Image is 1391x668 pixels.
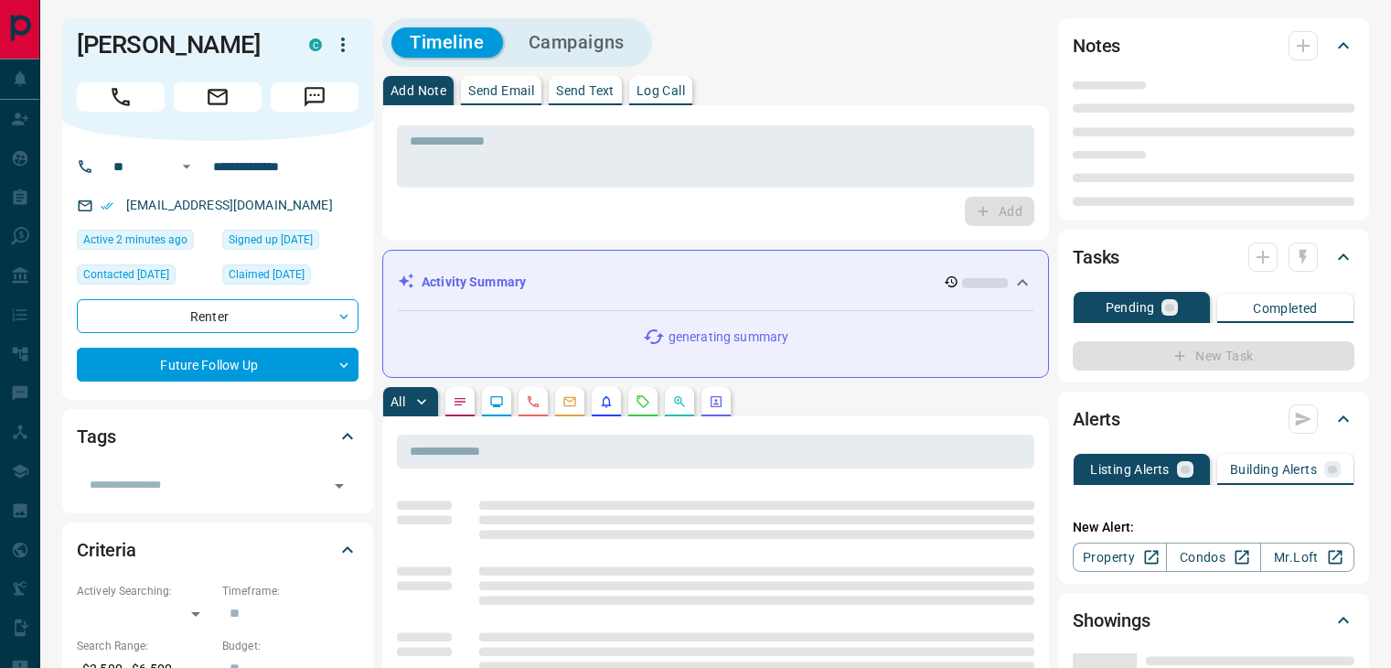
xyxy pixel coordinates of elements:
[77,348,358,382] div: Future Follow Up
[222,638,358,654] p: Budget:
[1073,235,1354,279] div: Tasks
[83,231,187,249] span: Active 2 minutes ago
[126,198,333,212] a: [EMAIL_ADDRESS][DOMAIN_NAME]
[77,638,213,654] p: Search Range:
[391,395,405,408] p: All
[637,84,685,97] p: Log Call
[489,394,504,409] svg: Lead Browsing Activity
[453,394,467,409] svg: Notes
[391,27,503,58] button: Timeline
[1073,31,1120,60] h2: Notes
[77,299,358,333] div: Renter
[1073,24,1354,68] div: Notes
[77,535,136,565] h2: Criteria
[326,473,352,499] button: Open
[1073,598,1354,642] div: Showings
[556,84,615,97] p: Send Text
[222,264,358,290] div: Thu Jan 04 2024
[77,230,213,255] div: Wed Oct 15 2025
[422,273,526,292] p: Activity Summary
[526,394,540,409] svg: Calls
[77,30,282,59] h1: [PERSON_NAME]
[77,422,115,451] h2: Tags
[77,583,213,599] p: Actively Searching:
[1073,404,1120,434] h2: Alerts
[1073,242,1119,272] h2: Tasks
[77,415,358,458] div: Tags
[176,156,198,178] button: Open
[309,38,322,51] div: condos.ca
[1073,518,1354,537] p: New Alert:
[271,82,358,112] span: Message
[83,265,169,284] span: Contacted [DATE]
[599,394,614,409] svg: Listing Alerts
[77,82,165,112] span: Call
[1106,301,1155,314] p: Pending
[174,82,262,112] span: Email
[1073,397,1354,441] div: Alerts
[1230,463,1317,476] p: Building Alerts
[222,230,358,255] div: Thu Jan 04 2024
[468,84,534,97] p: Send Email
[101,199,113,212] svg: Email Verified
[1073,606,1150,635] h2: Showings
[672,394,687,409] svg: Opportunities
[1260,543,1354,572] a: Mr.Loft
[1073,543,1167,572] a: Property
[1090,463,1170,476] p: Listing Alerts
[510,27,643,58] button: Campaigns
[77,264,213,290] div: Mon Mar 04 2024
[709,394,723,409] svg: Agent Actions
[222,583,358,599] p: Timeframe:
[562,394,577,409] svg: Emails
[391,84,446,97] p: Add Note
[669,328,788,347] p: generating summary
[229,265,305,284] span: Claimed [DATE]
[1166,543,1260,572] a: Condos
[1253,302,1318,315] p: Completed
[636,394,650,409] svg: Requests
[229,231,313,249] span: Signed up [DATE]
[398,265,1033,299] div: Activity Summary
[77,528,358,572] div: Criteria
